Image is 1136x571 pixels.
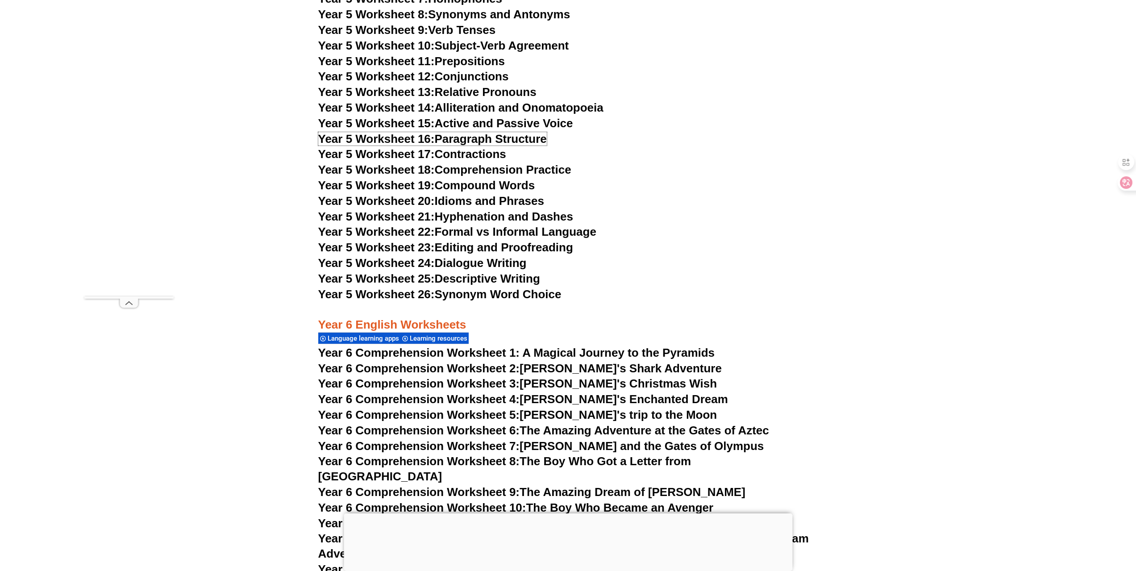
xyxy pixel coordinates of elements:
[318,288,435,301] span: Year 5 Worksheet 26:
[318,408,717,421] a: Year 6 Comprehension Worksheet 5:[PERSON_NAME]'s trip to the Moon
[318,179,535,192] a: Year 5 Worksheet 19:Compound Words
[318,532,526,545] span: Year 6 Comprehension Worksheet 12:
[318,8,429,21] span: Year 5 Worksheet 8:
[318,517,732,530] a: Year 6 Comprehension Worksheet 11:[PERSON_NAME]'s Dream Adventure
[318,210,435,223] span: Year 5 Worksheet 21:
[318,517,526,530] span: Year 6 Comprehension Worksheet 11:
[318,225,435,238] span: Year 5 Worksheet 22:
[318,117,435,130] span: Year 5 Worksheet 15:
[400,332,469,344] div: Learning resources
[318,272,540,285] a: Year 5 Worksheet 25:Descriptive Writing
[344,513,792,569] iframe: Advertisement
[318,241,573,254] a: Year 5 Worksheet 23:Editing and Proofreading
[318,377,520,390] span: Year 6 Comprehension Worksheet 3:
[318,256,527,270] a: Year 5 Worksheet 24:Dialogue Writing
[318,485,745,499] a: Year 6 Comprehension Worksheet 9:The Amazing Dream of [PERSON_NAME]
[318,454,520,468] span: Year 6 Comprehension Worksheet 8:
[318,241,435,254] span: Year 5 Worksheet 23:
[318,194,435,208] span: Year 5 Worksheet 20:
[410,334,470,342] span: Learning resources
[318,485,520,499] span: Year 6 Comprehension Worksheet 9:
[318,163,435,176] span: Year 5 Worksheet 18:
[318,392,520,406] span: Year 6 Comprehension Worksheet 4:
[318,179,435,192] span: Year 5 Worksheet 19:
[318,424,520,437] span: Year 6 Comprehension Worksheet 6:
[318,132,435,146] span: Year 5 Worksheet 16:
[318,392,728,406] a: Year 6 Comprehension Worksheet 4:[PERSON_NAME]'s Enchanted Dream
[318,408,520,421] span: Year 6 Comprehension Worksheet 5:
[318,39,569,52] a: Year 5 Worksheet 10:Subject-Verb Agreement
[318,85,435,99] span: Year 5 Worksheet 13:
[84,29,174,296] iframe: Advertisement
[318,23,496,37] a: Year 5 Worksheet 9:Verb Tenses
[318,439,520,453] span: Year 6 Comprehension Worksheet 7:
[318,362,520,375] span: Year 6 Comprehension Worksheet 2:
[318,288,562,301] a: Year 5 Worksheet 26:Synonym Word Choice
[318,225,596,238] a: Year 5 Worksheet 22:Formal vs Informal Language
[318,210,573,223] a: Year 5 Worksheet 21:Hyphenation and Dashes
[318,532,809,560] a: Year 6 Comprehension Worksheet 12:[PERSON_NAME] and the Cave of Sharks: A Dream Adventure
[318,8,570,21] a: Year 5 Worksheet 8:Synonyms and Antonyms
[318,163,571,176] a: Year 5 Worksheet 18:Comprehension Practice
[318,117,573,130] a: Year 5 Worksheet 15:Active and Passive Voice
[318,362,722,375] a: Year 6 Comprehension Worksheet 2:[PERSON_NAME]'s Shark Adventure
[318,256,435,270] span: Year 5 Worksheet 24:
[318,424,769,437] a: Year 6 Comprehension Worksheet 6:The Amazing Adventure at the Gates of Aztec
[318,332,400,344] div: Language learning apps
[318,147,435,161] span: Year 5 Worksheet 17:
[318,101,435,114] span: Year 5 Worksheet 14:
[318,54,505,68] a: Year 5 Worksheet 11:Prepositions
[318,70,435,83] span: Year 5 Worksheet 12:
[318,346,715,359] a: Year 6 Comprehension Worksheet 1: A Magical Journey to the Pyramids
[318,272,435,285] span: Year 5 Worksheet 25:
[318,147,506,161] a: Year 5 Worksheet 17:Contractions
[978,470,1136,571] div: 聊天小组件
[318,501,526,514] span: Year 6 Comprehension Worksheet 10:
[318,23,429,37] span: Year 5 Worksheet 9:
[318,501,714,514] a: Year 6 Comprehension Worksheet 10:The Boy Who Became an Avenger
[328,334,402,342] span: Language learning apps
[318,54,435,68] span: Year 5 Worksheet 11:
[318,85,537,99] a: Year 5 Worksheet 13:Relative Pronouns
[318,101,603,114] a: Year 5 Worksheet 14:Alliteration and Onomatopoeia
[978,470,1136,571] iframe: Chat Widget
[318,377,717,390] a: Year 6 Comprehension Worksheet 3:[PERSON_NAME]'s Christmas Wish
[318,302,818,333] h3: Year 6 English Worksheets
[318,454,691,483] a: Year 6 Comprehension Worksheet 8:The Boy Who Got a Letter from [GEOGRAPHIC_DATA]
[318,39,435,52] span: Year 5 Worksheet 10:
[318,132,547,146] a: Year 5 Worksheet 16:Paragraph Structure
[318,194,544,208] a: Year 5 Worksheet 20:Idioms and Phrases
[318,70,509,83] a: Year 5 Worksheet 12:Conjunctions
[318,439,764,453] a: Year 6 Comprehension Worksheet 7:[PERSON_NAME] and the Gates of Olympus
